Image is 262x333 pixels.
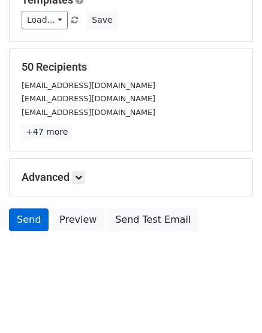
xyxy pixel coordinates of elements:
button: Save [86,11,118,29]
iframe: Chat Widget [202,276,262,333]
a: Send [9,208,49,231]
h5: 50 Recipients [22,60,240,74]
small: [EMAIL_ADDRESS][DOMAIN_NAME] [22,81,155,90]
h5: Advanced [22,171,240,184]
a: +47 more [22,125,72,140]
small: [EMAIL_ADDRESS][DOMAIN_NAME] [22,94,155,103]
small: [EMAIL_ADDRESS][DOMAIN_NAME] [22,108,155,117]
a: Load... [22,11,68,29]
a: Send Test Email [107,208,198,231]
a: Preview [52,208,104,231]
